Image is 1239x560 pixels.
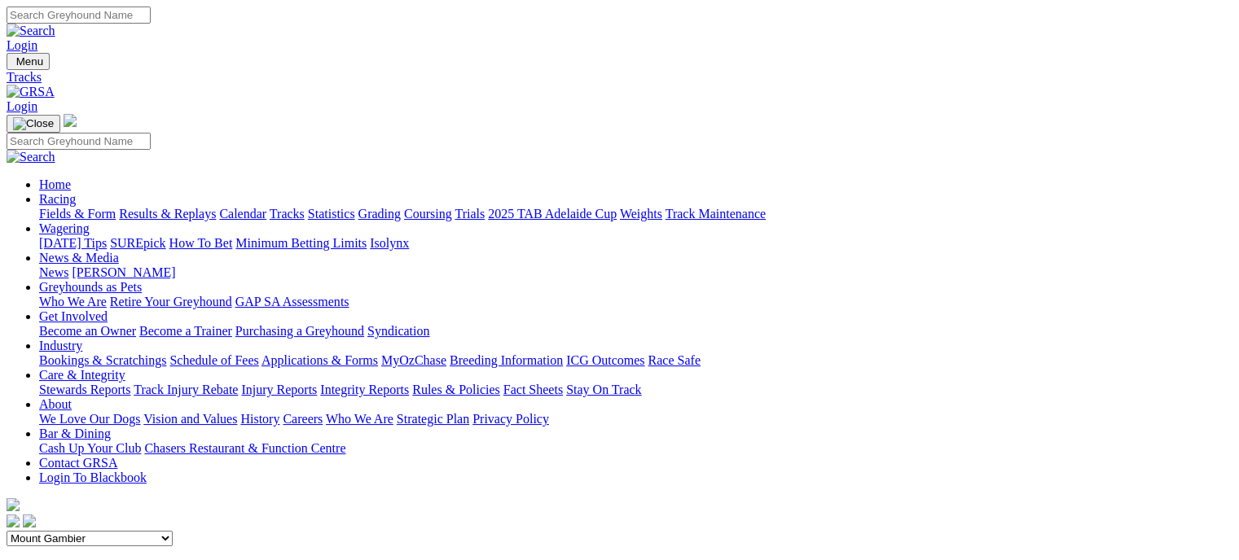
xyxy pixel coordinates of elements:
a: Tracks [270,207,305,221]
img: logo-grsa-white.png [64,114,77,127]
a: Fields & Form [39,207,116,221]
button: Toggle navigation [7,53,50,70]
a: Industry [39,339,82,352]
a: Track Maintenance [666,207,766,221]
a: Schedule of Fees [169,353,258,367]
a: Purchasing a Greyhound [235,324,364,338]
a: Track Injury Rebate [134,383,238,396]
img: logo-grsa-white.png [7,498,20,511]
a: Syndication [367,324,429,338]
a: Wagering [39,221,90,235]
span: Menu [16,55,43,68]
a: Care & Integrity [39,368,125,382]
a: Strategic Plan [397,412,469,426]
a: News & Media [39,251,119,265]
div: Get Involved [39,324,1232,339]
a: Statistics [308,207,355,221]
img: facebook.svg [7,514,20,527]
a: Become a Trainer [139,324,232,338]
a: Login To Blackbook [39,470,147,484]
a: Chasers Restaurant & Function Centre [144,441,345,455]
a: Breeding Information [450,353,563,367]
a: Cash Up Your Club [39,441,141,455]
a: Grading [358,207,401,221]
a: Stay On Track [566,383,641,396]
a: History [240,412,279,426]
a: Login [7,38,37,52]
a: 2025 TAB Adelaide Cup [488,207,617,221]
a: How To Bet [169,236,233,250]
a: Careers [283,412,323,426]
a: Who We Are [326,412,393,426]
a: Trials [455,207,485,221]
a: Who We Are [39,295,107,308]
a: Applications & Forms [261,353,378,367]
input: Search [7,7,151,24]
a: Results & Replays [119,207,216,221]
a: Racing [39,192,76,206]
a: Become an Owner [39,324,136,338]
a: Greyhounds as Pets [39,280,142,294]
a: Fact Sheets [503,383,563,396]
img: Search [7,24,55,38]
img: Search [7,150,55,164]
a: [DATE] Tips [39,236,107,250]
a: Race Safe [648,353,700,367]
div: Industry [39,353,1232,368]
a: [PERSON_NAME] [72,265,175,279]
a: Login [7,99,37,113]
a: Coursing [404,207,452,221]
a: Retire Your Greyhound [110,295,232,308]
div: Racing [39,207,1232,221]
a: Bookings & Scratchings [39,353,166,367]
a: Injury Reports [241,383,317,396]
div: Wagering [39,236,1232,251]
a: Integrity Reports [320,383,409,396]
a: MyOzChase [381,353,446,367]
a: Rules & Policies [412,383,500,396]
a: Contact GRSA [39,456,117,470]
img: GRSA [7,85,55,99]
img: twitter.svg [23,514,36,527]
a: Tracks [7,70,1232,85]
a: Vision and Values [143,412,237,426]
a: Isolynx [370,236,409,250]
input: Search [7,133,151,150]
div: News & Media [39,265,1232,280]
a: Minimum Betting Limits [235,236,367,250]
a: Privacy Policy [472,412,549,426]
a: News [39,265,68,279]
a: Get Involved [39,309,108,323]
a: Calendar [219,207,266,221]
a: Stewards Reports [39,383,130,396]
a: We Love Our Dogs [39,412,140,426]
div: Bar & Dining [39,441,1232,456]
a: ICG Outcomes [566,353,644,367]
a: SUREpick [110,236,165,250]
a: Bar & Dining [39,427,111,440]
div: Greyhounds as Pets [39,295,1232,309]
div: About [39,412,1232,427]
button: Toggle navigation [7,115,60,133]
a: Weights [620,207,662,221]
a: Home [39,177,71,191]
a: About [39,397,72,411]
a: GAP SA Assessments [235,295,349,308]
div: Care & Integrity [39,383,1232,397]
img: Close [13,117,54,130]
